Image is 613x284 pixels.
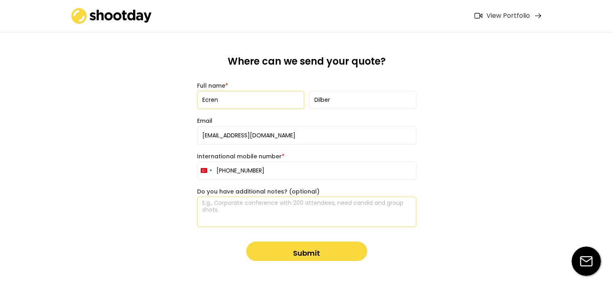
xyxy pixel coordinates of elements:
[571,246,601,276] img: email-icon%20%281%29.svg
[197,55,416,74] div: Where can we send your quote?
[197,91,304,109] input: First name
[197,82,416,89] div: Full name
[197,117,416,124] div: Email
[197,153,416,160] div: International mobile number
[197,126,416,145] input: Email
[474,13,482,19] img: Icon%20feather-video%402x.png
[309,91,416,109] input: Last name
[246,242,367,261] button: Submit
[71,8,152,24] img: shootday_logo.png
[197,162,214,179] button: Selected country
[197,188,416,195] div: Do you have additional notes? (optional)
[486,12,530,20] div: View Portfolio
[197,162,416,180] input: 0501 234 56 78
